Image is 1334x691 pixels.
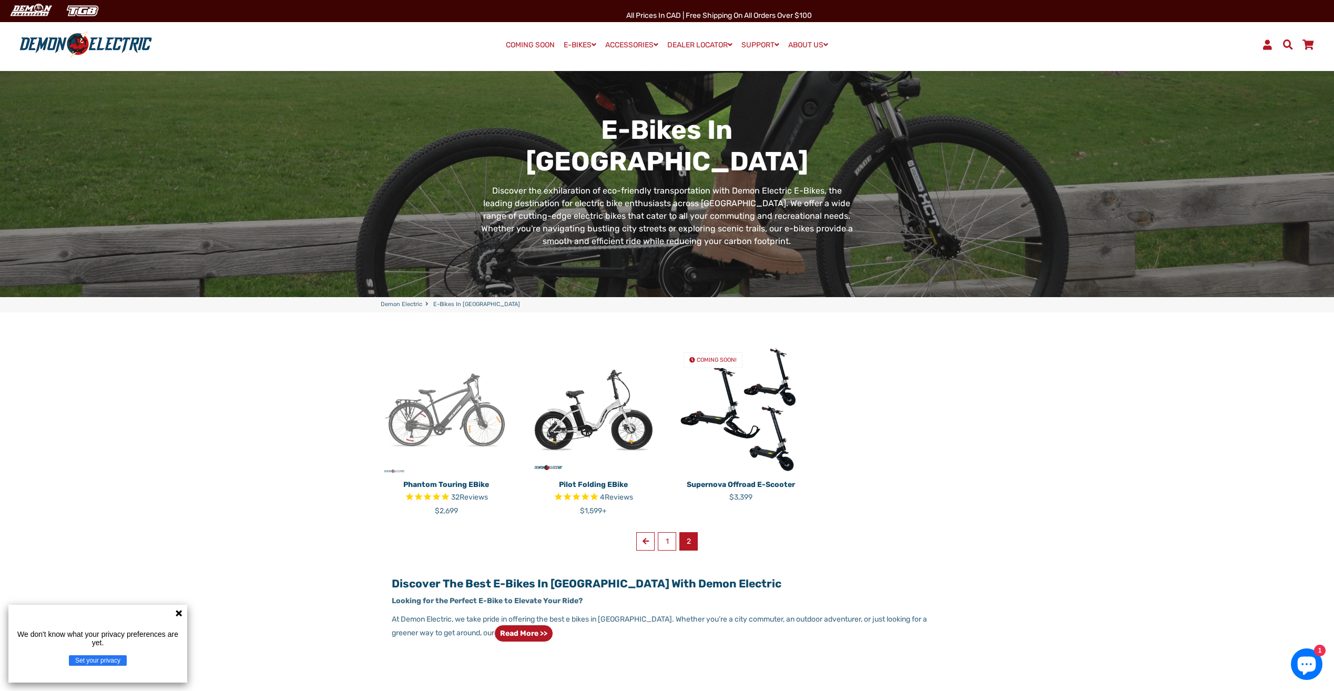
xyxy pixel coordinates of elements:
p: Supernova Offroad E-Scooter [675,479,807,490]
span: E-Bikes in [GEOGRAPHIC_DATA] [433,300,520,309]
p: At Demon Electric, we take pride in offering the best e bikes in [GEOGRAPHIC_DATA]. Whether you’r... [392,614,942,642]
a: DEALER LOCATOR [664,37,736,53]
p: Pilot Folding eBike [528,479,659,490]
a: ACCESSORIES [602,37,662,53]
img: Demon Electric [5,2,56,19]
span: Rated 5.0 out of 5 stars 4 reviews [528,492,659,504]
h1: E-Bikes in [GEOGRAPHIC_DATA] [478,114,856,177]
a: Phantom Touring eBike Rated 4.8 out of 5 stars 32 reviews $2,699 [381,475,512,516]
strong: Read more >> [500,629,547,638]
img: Demon Electric logo [16,31,156,58]
p: We don't know what your privacy preferences are yet. [13,630,183,647]
span: Rated 4.8 out of 5 stars 32 reviews [381,492,512,504]
span: COMING SOON! [697,357,737,363]
span: Discover the exhilaration of eco-friendly transportation with Demon Electric E-Bikes, the leading... [481,186,853,246]
span: All Prices in CAD | Free shipping on all orders over $100 [626,11,812,20]
a: 1 [658,532,676,551]
span: 4 reviews [600,493,633,502]
strong: Looking for the Perfect E-Bike to Elevate Your Ride? [392,596,583,605]
img: TGB Canada [61,2,104,19]
span: 2 [679,532,698,551]
span: $2,699 [435,506,458,515]
a: E-BIKES [560,37,600,53]
p: Phantom Touring eBike [381,479,512,490]
span: $3,399 [729,493,752,502]
img: Pilot Folding eBike - Demon Electric [528,344,659,475]
a: Pilot Folding eBike Rated 5.0 out of 5 stars 4 reviews $1,599+ [528,475,659,516]
span: Reviews [605,493,633,502]
a: Supernova Offroad E-Scooter $3,399 [675,475,807,503]
h2: Discover the Best E-Bikes in [GEOGRAPHIC_DATA] with Demon Electric [392,577,942,590]
a: Demon Electric [381,300,422,309]
a: COMING SOON [502,38,558,53]
inbox-online-store-chat: Shopify online store chat [1288,648,1326,683]
span: 32 reviews [451,493,488,502]
img: Phantom Touring eBike - Demon Electric [381,344,512,475]
span: Reviews [460,493,488,502]
a: ABOUT US [785,37,832,53]
img: Supernova Offroad E-Scooter [675,344,807,475]
span: $1,599+ [580,506,607,515]
a: Supernova Offroad E-Scooter COMING SOON! [675,344,807,475]
a: SUPPORT [738,37,783,53]
button: Set your privacy [69,655,127,666]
